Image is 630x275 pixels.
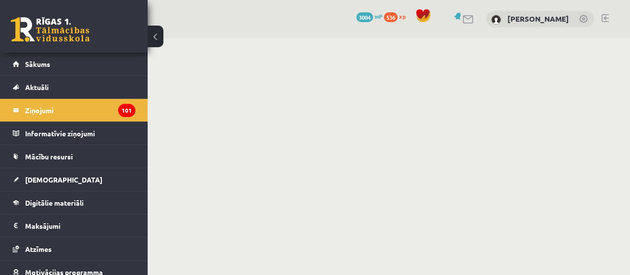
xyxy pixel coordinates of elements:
a: [DEMOGRAPHIC_DATA] [13,168,135,191]
a: Sākums [13,53,135,75]
span: 3004 [356,12,373,22]
span: [DEMOGRAPHIC_DATA] [25,175,102,184]
a: Ziņojumi101 [13,99,135,122]
a: Aktuāli [13,76,135,98]
a: 3004 mP [356,12,382,20]
a: Maksājumi [13,214,135,237]
i: 101 [118,104,135,117]
a: Rīgas 1. Tālmācības vidusskola [11,17,90,42]
legend: Maksājumi [25,214,135,237]
span: Atzīmes [25,244,52,253]
a: 536 xp [384,12,410,20]
legend: Informatīvie ziņojumi [25,122,135,145]
a: Digitālie materiāli [13,191,135,214]
span: xp [399,12,406,20]
span: mP [375,12,382,20]
legend: Ziņojumi [25,99,135,122]
span: 536 [384,12,398,22]
a: Informatīvie ziņojumi [13,122,135,145]
a: Atzīmes [13,238,135,260]
span: Sākums [25,60,50,68]
span: Aktuāli [25,83,49,92]
span: Mācību resursi [25,152,73,161]
a: [PERSON_NAME] [507,14,569,24]
a: Mācību resursi [13,145,135,168]
img: Aleksandrs Maļcevs [491,15,501,25]
span: Digitālie materiāli [25,198,84,207]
